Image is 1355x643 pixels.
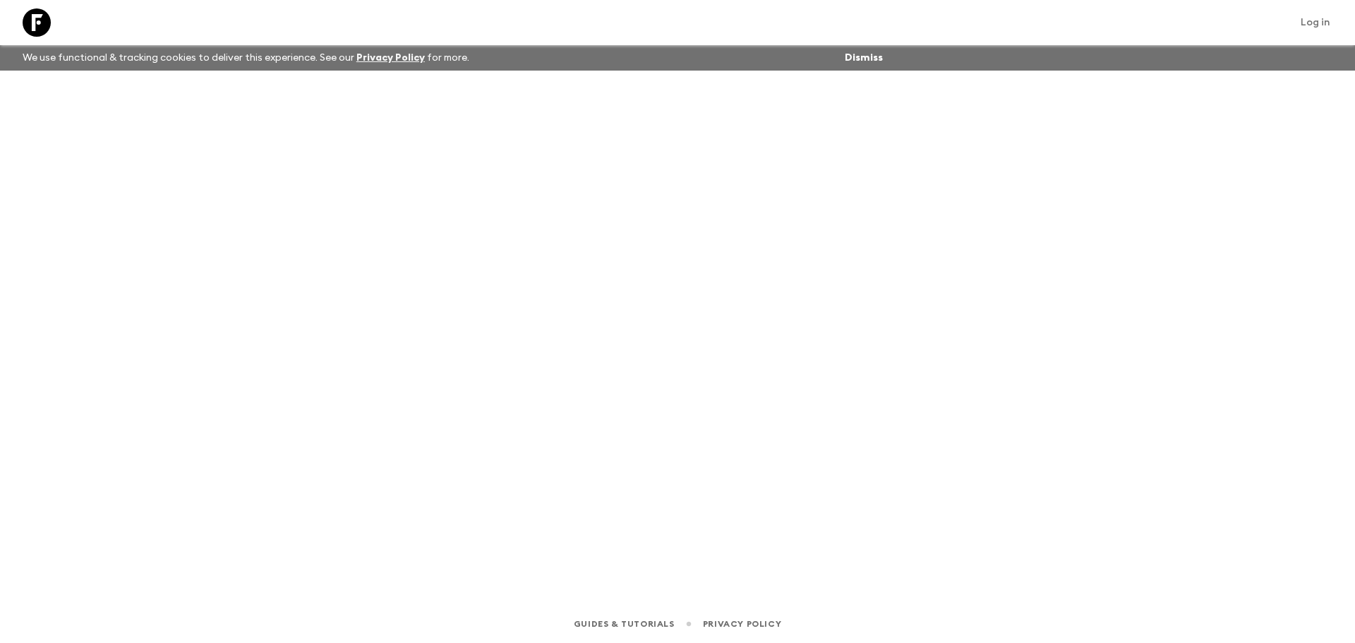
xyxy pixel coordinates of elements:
button: Dismiss [841,48,886,68]
a: Log in [1293,13,1338,32]
p: We use functional & tracking cookies to deliver this experience. See our for more. [17,45,475,71]
a: Guides & Tutorials [574,616,675,632]
a: Privacy Policy [703,616,781,632]
a: Privacy Policy [356,53,425,63]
